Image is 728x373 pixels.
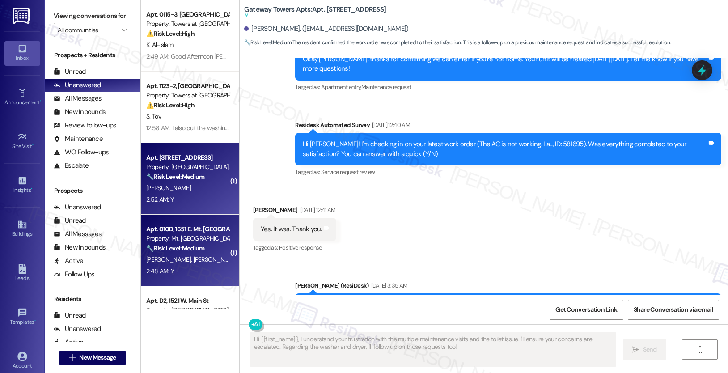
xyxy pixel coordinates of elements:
a: Account [4,349,40,373]
span: S. Tov [146,112,161,120]
label: Viewing conversations for [54,9,131,23]
div: All Messages [54,94,102,103]
div: [DATE] 12:41 AM [298,205,336,215]
div: [PERSON_NAME]. ([EMAIL_ADDRESS][DOMAIN_NAME]) [244,24,409,34]
span: [PERSON_NAME] [146,184,191,192]
div: Escalate [54,161,89,170]
i:  [697,346,703,353]
div: [PERSON_NAME] [253,205,336,218]
div: [PERSON_NAME] (ResiDesk) [295,281,721,293]
textarea: Hi {{first_name}}, I understand your frustration with the multiple maintenance visits and the toi... [250,333,616,366]
div: Property: Towers at [GEOGRAPHIC_DATA] [146,19,229,29]
div: Prospects [45,186,140,195]
span: Positive response [279,244,322,251]
div: Unanswered [54,324,101,334]
button: New Message [59,351,126,365]
div: Okay [PERSON_NAME], thanks for confirming we can enter if you're not home. Your unit will be trea... [303,55,707,74]
b: Gateway Towers Apts: Apt. [STREET_ADDRESS] [244,5,386,20]
div: All Messages [54,229,102,239]
div: [DATE] 3:35 AM [369,281,408,290]
span: New Message [79,353,116,362]
div: Unanswered [54,203,101,212]
div: Yes. It was. Thank you. [261,225,322,234]
div: Apt. D2, 1521 W. Main St [146,296,229,305]
a: Leads [4,261,40,285]
div: Unread [54,216,86,225]
span: Maintenance request [361,83,411,91]
div: Property: Mt. [GEOGRAPHIC_DATA] [146,234,229,243]
a: Inbox [4,41,40,65]
span: K. Al-Islam [146,41,173,49]
span: : The resident confirmed the work order was completed to their satisfaction. This is a follow-up ... [244,38,670,47]
div: WO Follow-ups [54,148,109,157]
div: [DATE] 12:40 AM [370,120,410,130]
div: Unanswered [54,81,101,90]
div: Active [54,256,84,266]
div: Apt. [STREET_ADDRESS] [146,153,229,162]
strong: 🔧 Risk Level: Medium [146,173,204,181]
div: Active [54,338,84,347]
div: Residents [45,294,140,304]
span: [PERSON_NAME] [193,255,238,263]
div: Property: [GEOGRAPHIC_DATA] Apts [146,162,229,172]
strong: 🔧 Risk Level: Medium [146,244,204,252]
div: Follow Ups [54,270,95,279]
a: Site Visit • [4,129,40,153]
div: Unread [54,67,86,76]
i:  [632,346,639,353]
a: Templates • [4,305,40,329]
input: All communities [58,23,117,37]
span: Service request review [321,168,375,176]
span: Get Conversation Link [555,305,617,314]
div: Apt. 010B, 1651 E. Mt. [GEOGRAPHIC_DATA] [146,225,229,234]
div: Unread [54,311,86,320]
div: New Inbounds [54,243,106,252]
span: • [31,186,32,192]
a: Insights • [4,173,40,197]
button: Send [623,339,666,360]
div: Property: [GEOGRAPHIC_DATA] [146,305,229,315]
div: Hi [PERSON_NAME]! I'm checking in on your latest work order (The AC is not working. I a..., ID: 5... [303,140,707,159]
span: Send [643,345,657,354]
div: Tagged as: [253,241,336,254]
div: Tagged as: [295,165,721,178]
div: Residesk Automated Survey [295,120,721,133]
div: Maintenance [54,134,103,144]
span: • [40,98,41,104]
span: [PERSON_NAME] [146,255,194,263]
div: New Inbounds [54,107,106,117]
strong: ⚠️ Risk Level: High [146,30,195,38]
div: Prospects + Residents [45,51,140,60]
strong: 🔧 Risk Level: Medium [244,39,292,46]
div: Review follow-ups [54,121,116,130]
strong: ⚠️ Risk Level: High [146,101,195,109]
a: Buildings [4,217,40,241]
div: Property: Towers at [GEOGRAPHIC_DATA] [146,91,229,100]
i:  [122,26,127,34]
span: • [32,142,34,148]
div: 2:48 AM: Y [146,267,174,275]
img: ResiDesk Logo [13,8,31,24]
div: Apt. 1123-2, [GEOGRAPHIC_DATA] [146,81,229,91]
div: 2:52 AM: Y [146,195,174,203]
div: Apt. 0115-3, [GEOGRAPHIC_DATA] [146,10,229,19]
button: Share Conversation via email [628,300,719,320]
span: Apartment entry , [321,83,361,91]
div: Tagged as: [295,81,721,93]
span: • [34,318,36,324]
button: Get Conversation Link [550,300,623,320]
i:  [69,354,76,361]
span: Share Conversation via email [634,305,713,314]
